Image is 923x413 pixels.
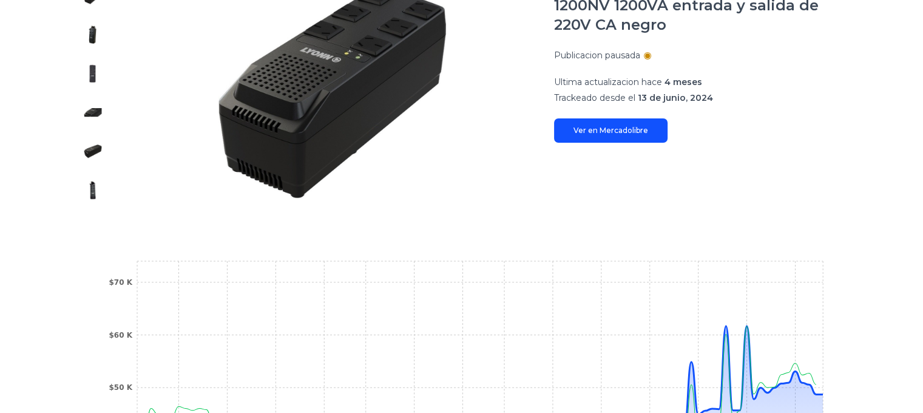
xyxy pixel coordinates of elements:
span: Trackeado desde el [554,92,635,103]
span: Ultima actualizacion hace [554,77,662,87]
img: Estabilizador de tensión Lyonn TCA 1200NV 1200VA entrada y salida de 220V CA negro [83,142,103,161]
tspan: $60 K [109,331,132,340]
img: Estabilizador de tensión Lyonn TCA 1200NV 1200VA entrada y salida de 220V CA negro [83,64,103,83]
tspan: $50 K [109,383,132,392]
img: Estabilizador de tensión Lyonn TCA 1200NV 1200VA entrada y salida de 220V CA negro [83,180,103,200]
span: 4 meses [664,77,702,87]
tspan: $70 K [109,278,132,287]
a: Ver en Mercadolibre [554,118,668,143]
p: Publicacion pausada [554,49,640,61]
span: 13 de junio, 2024 [638,92,713,103]
img: Estabilizador de tensión Lyonn TCA 1200NV 1200VA entrada y salida de 220V CA negro [83,103,103,122]
img: Estabilizador de tensión Lyonn TCA 1200NV 1200VA entrada y salida de 220V CA negro [83,25,103,44]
